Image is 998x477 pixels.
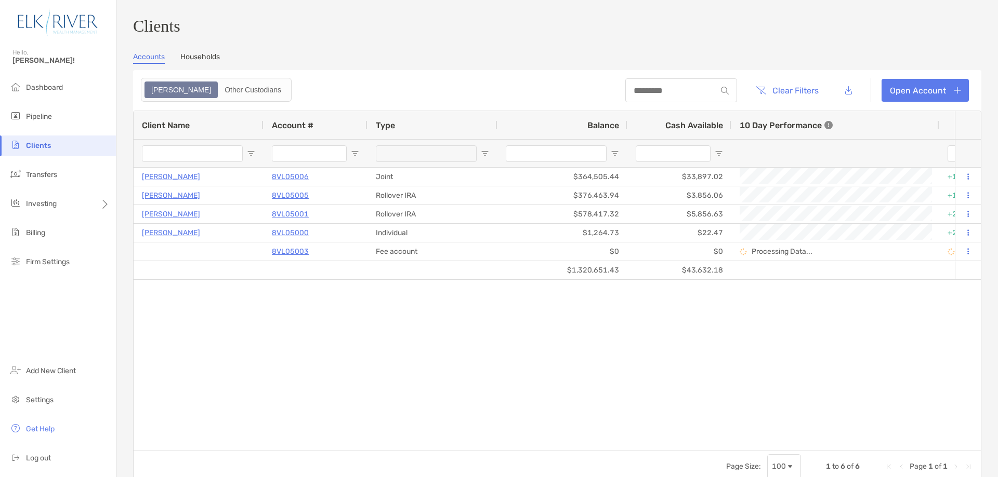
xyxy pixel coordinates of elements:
[882,79,969,102] a: Open Account
[180,52,220,64] a: Households
[9,80,22,93] img: dashboard icon
[740,248,747,255] img: Processing Data icon
[715,149,723,158] button: Open Filter Menu
[26,425,55,433] span: Get Help
[611,149,619,158] button: Open Filter Menu
[142,208,200,221] a: [PERSON_NAME]
[627,186,731,205] div: $3,856.06
[367,186,497,205] div: Rollover IRA
[627,261,731,279] div: $43,632.18
[376,120,395,130] span: Type
[952,462,960,471] div: Next Page
[26,170,57,179] span: Transfers
[26,199,57,208] span: Investing
[9,110,22,122] img: pipeline icon
[142,145,243,162] input: Client Name Filter Input
[752,247,812,256] p: Processing Data...
[367,168,497,186] div: Joint
[726,462,761,471] div: Page Size:
[367,242,497,261] div: Fee account
[9,255,22,267] img: firm-settings icon
[897,462,905,471] div: Previous Page
[627,168,731,186] div: $33,897.02
[841,462,845,471] span: 6
[847,462,853,471] span: of
[665,120,723,130] span: Cash Available
[9,168,22,180] img: transfers icon
[948,248,955,255] img: Processing Data icon
[272,145,347,162] input: Account # Filter Input
[9,226,22,238] img: billing icon
[142,226,200,239] a: [PERSON_NAME]
[627,242,731,261] div: $0
[497,224,627,242] div: $1,264.73
[9,139,22,151] img: clients icon
[910,462,927,471] span: Page
[272,245,309,258] a: 8VL05003
[9,451,22,464] img: logout icon
[855,462,860,471] span: 6
[26,454,51,462] span: Log out
[721,87,729,94] img: input icon
[26,396,54,404] span: Settings
[133,17,981,36] h3: Clients
[26,228,45,237] span: Billing
[141,78,292,102] div: segmented control
[26,257,70,266] span: Firm Settings
[497,168,627,186] div: $364,505.44
[12,56,110,65] span: [PERSON_NAME]!
[26,366,76,375] span: Add New Client
[367,224,497,242] div: Individual
[26,141,51,150] span: Clients
[497,205,627,223] div: $578,417.32
[943,462,948,471] span: 1
[9,393,22,405] img: settings icon
[367,205,497,223] div: Rollover IRA
[964,462,973,471] div: Last Page
[247,149,255,158] button: Open Filter Menu
[826,462,831,471] span: 1
[506,145,607,162] input: Balance Filter Input
[497,186,627,205] div: $376,463.94
[497,242,627,261] div: $0
[142,189,200,202] a: [PERSON_NAME]
[272,170,309,183] a: 8VL05006
[627,205,731,223] div: $5,856.63
[146,83,217,97] div: Zoe
[928,462,933,471] span: 1
[9,197,22,209] img: investing icon
[747,79,826,102] button: Clear Filters
[9,364,22,376] img: add_new_client icon
[272,189,309,202] a: 8VL05005
[497,261,627,279] div: $1,320,651.43
[272,208,309,221] a: 8VL05001
[832,462,839,471] span: to
[9,422,22,434] img: get-help icon
[26,112,52,121] span: Pipeline
[133,52,165,64] a: Accounts
[772,462,786,471] div: 100
[12,4,103,42] img: Zoe Logo
[587,120,619,130] span: Balance
[272,226,309,239] a: 8VL05000
[272,120,313,130] span: Account #
[885,462,893,471] div: First Page
[26,83,63,92] span: Dashboard
[219,83,287,97] div: Other Custodians
[740,111,833,139] div: 10 Day Performance
[142,170,200,183] a: [PERSON_NAME]
[481,149,489,158] button: Open Filter Menu
[627,224,731,242] div: $22.47
[935,462,941,471] span: of
[351,149,359,158] button: Open Filter Menu
[636,145,711,162] input: Cash Available Filter Input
